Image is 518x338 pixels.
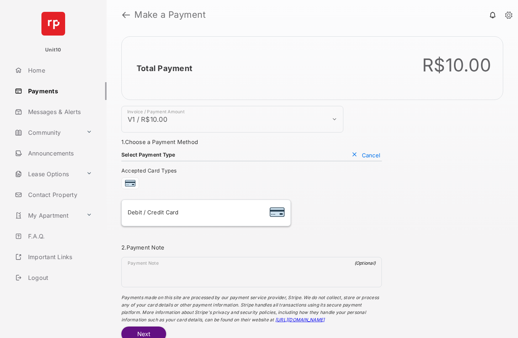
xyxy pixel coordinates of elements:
a: Messages & Alerts [12,103,107,121]
a: Announcements [12,144,107,162]
span: Debit / Credit Card [128,209,179,216]
h3: 2. Payment Note [121,244,382,251]
a: Important Links [12,248,95,266]
p: Unit10 [45,46,61,54]
h2: Total Payment [137,64,192,73]
a: F.A.Q. [12,227,107,245]
strong: Make a Payment [134,10,206,19]
span: Payments made on this site are processed by our payment service provider, Stripe. We do not colle... [121,295,379,322]
a: My Apartment [12,207,83,224]
a: Contact Property [12,186,107,204]
a: Payments [12,82,107,100]
div: R$10.00 [422,54,491,76]
button: Cancel [350,151,382,159]
a: Home [12,61,107,79]
a: Lease Options [12,165,83,183]
h3: 1. Choose a Payment Method [121,138,382,145]
a: Community [12,124,83,141]
h4: Select Payment Type [121,151,175,158]
img: svg+xml;base64,PHN2ZyB4bWxucz0iaHR0cDovL3d3dy53My5vcmcvMjAwMC9zdmciIHdpZHRoPSI2NCIgaGVpZ2h0PSI2NC... [41,12,65,36]
span: Accepted Card Types [121,167,180,174]
a: Logout [12,269,107,287]
a: [URL][DOMAIN_NAME] [275,317,324,322]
